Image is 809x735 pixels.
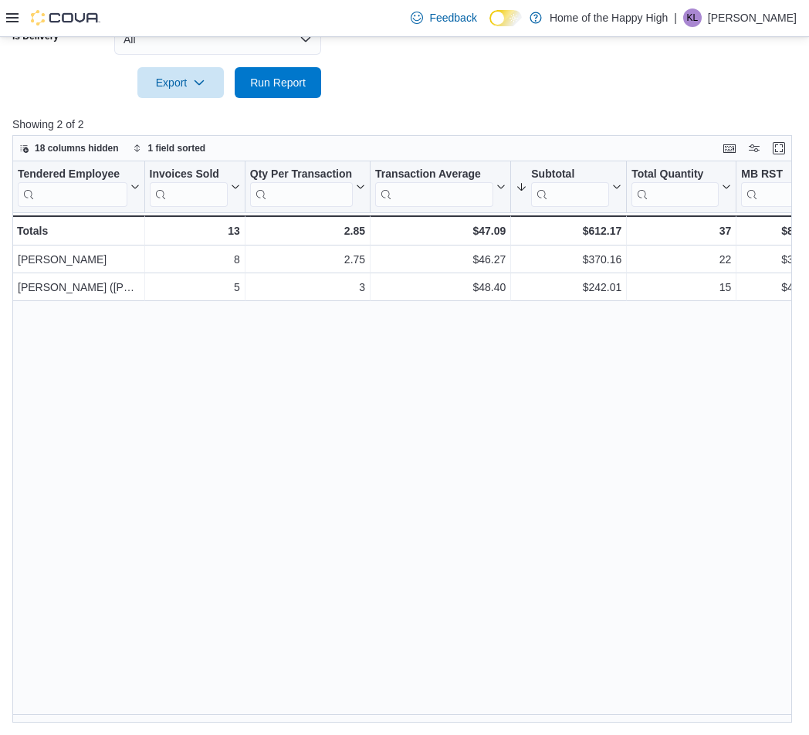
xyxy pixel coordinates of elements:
p: [PERSON_NAME] [708,8,797,27]
button: Total Quantity [631,167,731,206]
span: 1 field sorted [148,142,206,154]
div: Total Quantity [631,167,719,181]
div: Invoices Sold [150,167,228,181]
button: 18 columns hidden [13,139,125,157]
span: KL [687,8,699,27]
div: Kiannah Lloyd [683,8,702,27]
div: 15 [631,278,731,296]
div: $3.63 [741,250,808,269]
div: MB RST [741,167,796,181]
div: 22 [631,250,731,269]
button: Invoices Sold [150,167,240,206]
div: Qty Per Transaction [250,167,353,206]
p: Home of the Happy High [550,8,668,27]
button: 1 field sorted [127,139,212,157]
div: 2.85 [250,222,365,240]
div: MB RST [741,167,796,206]
div: Subtotal [531,167,609,181]
p: Showing 2 of 2 [12,117,801,132]
button: Run Report [235,67,321,98]
div: 37 [631,222,731,240]
div: Total Quantity [631,167,719,206]
div: [PERSON_NAME] [18,250,140,269]
div: 13 [150,222,240,240]
div: 2.75 [250,250,365,269]
img: Cova [31,10,100,25]
button: Enter fullscreen [770,139,788,157]
button: Qty Per Transaction [250,167,365,206]
span: Run Report [250,75,306,90]
div: Transaction Average [375,167,493,206]
div: Qty Per Transaction [250,167,353,181]
div: $370.16 [516,250,621,269]
div: Totals [17,222,140,240]
div: $242.01 [516,278,621,296]
button: Export [137,67,224,98]
div: [PERSON_NAME] ([PERSON_NAME]) [18,278,140,296]
div: Tendered Employee [18,167,127,181]
div: $48.40 [375,278,506,296]
a: Feedback [404,2,482,33]
div: 5 [150,278,240,296]
div: Invoices Sold [150,167,228,206]
div: Transaction Average [375,167,493,181]
span: 18 columns hidden [35,142,119,154]
div: Tendered Employee [18,167,127,206]
button: Subtotal [516,167,621,206]
button: All [114,24,321,55]
div: 3 [250,278,365,296]
div: $46.27 [375,250,506,269]
div: Subtotal [531,167,609,206]
button: Transaction Average [375,167,506,206]
button: Display options [745,139,763,157]
p: | [674,8,677,27]
button: MB RST [741,167,808,206]
div: $612.17 [516,222,621,240]
span: Feedback [429,10,476,25]
input: Dark Mode [489,10,522,26]
div: $47.09 [375,222,506,240]
div: $8.28 [741,222,808,240]
button: Keyboard shortcuts [720,139,739,157]
div: $4.65 [741,278,808,296]
button: Tendered Employee [18,167,140,206]
div: 8 [150,250,240,269]
span: Export [147,67,215,98]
